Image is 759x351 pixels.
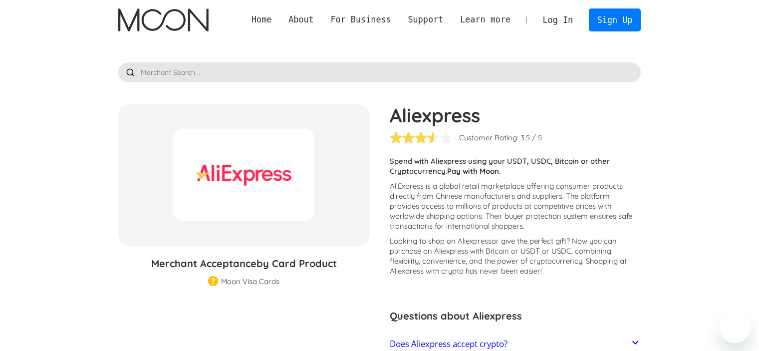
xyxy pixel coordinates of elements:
strong: Pay with Moon. [447,166,501,176]
a: Home [243,13,280,26]
div: About [288,13,314,26]
div: About [280,13,322,26]
iframe: Кнопка запуска окна обмена сообщениями [719,311,751,343]
div: 3.5 [520,133,530,143]
input: Merchant Search ... [118,62,641,82]
img: Moon Logo [118,8,209,31]
div: Learn more [460,13,510,26]
a: Log In [534,9,581,31]
div: / 5 [532,133,542,143]
span: or give the perfect gift [492,236,566,246]
span: by Card Product [256,257,337,270]
h1: Aliexpress [390,104,641,126]
div: Support [400,13,452,26]
p: Looking to shop on Aliexpress ? Now you can purchase on Aliexpress with Bitcoin or USDT or USDC, ... [390,236,641,276]
h3: Merchant Acceptance [118,256,370,271]
h3: Questions about Aliexpress [390,309,641,324]
p: Spend with Aliexpress using your USDT, USDC, Bitcoin or other Cryptocurrency. [390,156,641,176]
p: AliExpress is a global retail marketplace offering consumer products directly from Chinese manufa... [390,181,641,231]
div: Learn more [452,13,519,26]
div: Support [408,13,443,26]
a: home [118,8,209,31]
div: For Business [330,13,391,26]
div: - Customer Rating: [454,133,518,143]
a: Sign Up [589,8,641,31]
h2: Does Aliexpress accept crypto? [390,339,507,349]
div: For Business [322,13,400,26]
div: Moon Visa Cards [221,277,279,287]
